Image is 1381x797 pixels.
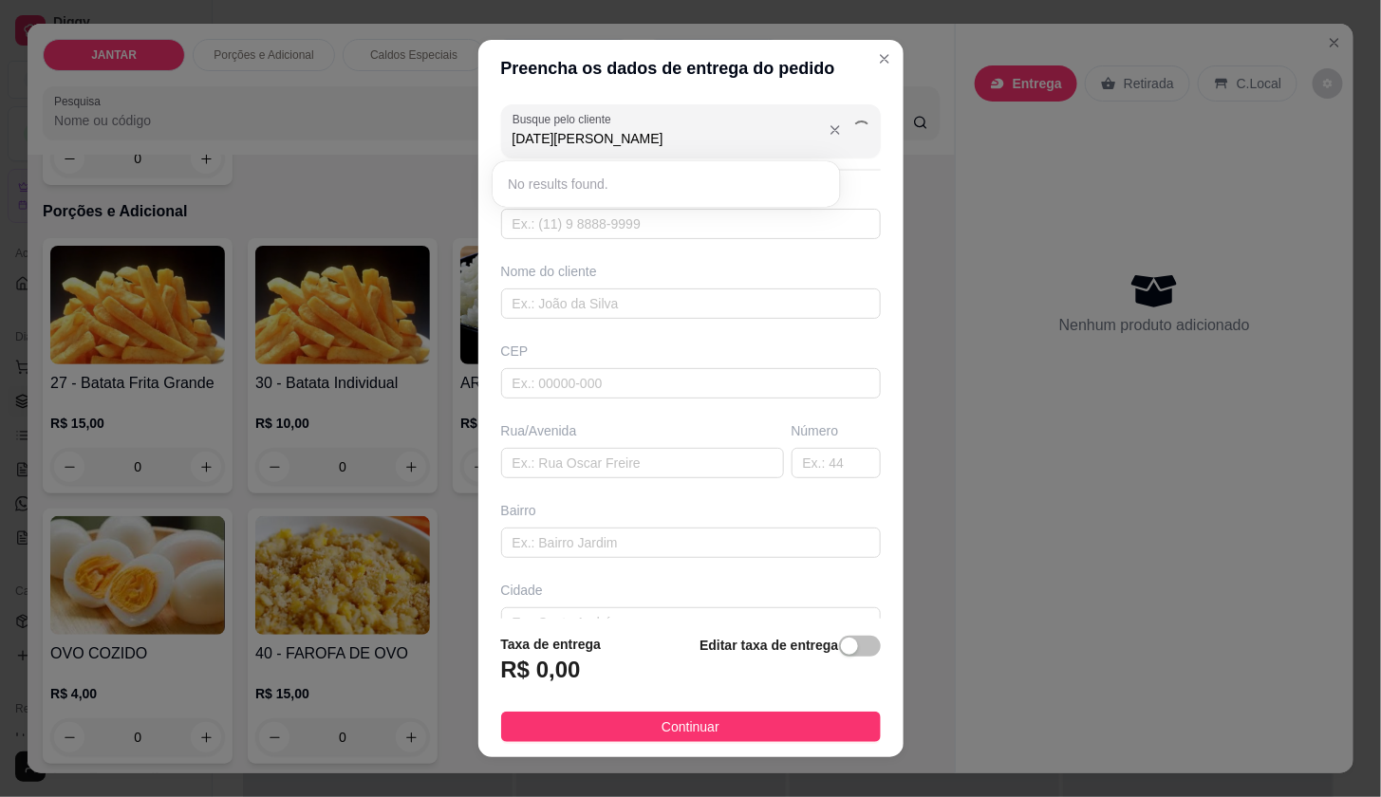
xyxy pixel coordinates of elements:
input: Ex.: 00000-000 [501,368,881,398]
header: Preencha os dados de entrega do pedido [478,40,904,97]
strong: Taxa de entrega [501,637,602,652]
div: Cidade [501,581,881,600]
h3: R$ 0,00 [501,655,581,685]
input: Ex.: Bairro Jardim [501,528,881,558]
div: CEP [501,342,881,361]
div: Nome do cliente [501,262,881,281]
input: Ex.: 44 [792,448,881,478]
input: Ex.: João da Silva [501,288,881,319]
strong: Editar taxa de entrega [700,638,838,653]
ul: Suggestions [500,169,832,199]
input: Ex.: Santo André [501,607,881,638]
div: Número [792,421,881,440]
button: Close [869,44,900,74]
div: No results found. [500,169,832,199]
div: Rua/Avenida [501,421,784,440]
span: Continuar [662,716,719,737]
button: Show suggestions [820,115,850,145]
input: Ex.: (11) 9 8888-9999 [501,209,881,239]
label: Busque pelo cliente [513,111,618,127]
div: Bairro [501,501,881,520]
input: Busque pelo cliente [513,129,816,148]
input: Ex.: Rua Oscar Freire [501,448,784,478]
div: Suggestions [496,165,836,203]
